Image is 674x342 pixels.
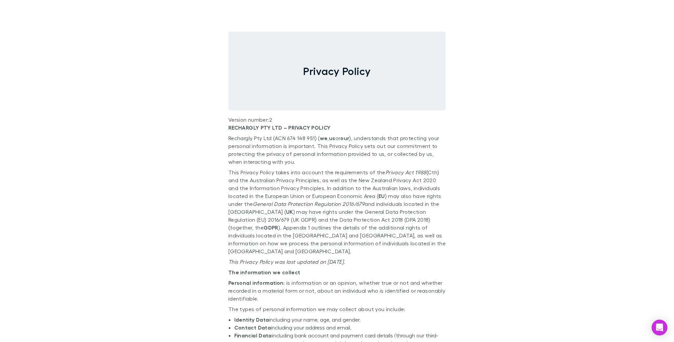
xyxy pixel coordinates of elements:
strong: us [329,135,335,141]
em: Privacy Act 1988 [385,169,427,175]
strong: our [340,135,349,141]
strong: GDPR [264,224,278,231]
p: The types of personal information we may collect about you include: [228,305,446,313]
p: This Privacy Policy takes into account the requirements of the (Cth) and the Australian Privacy P... [228,168,446,255]
strong: Contact Data [234,324,271,331]
strong: The information we collect [228,269,300,276]
p: Rechargly Pty Ltd (ACN 674 148 951) ( , or ), understands that protecting your personal informati... [228,134,446,166]
li: including your name, age, and gender. [234,316,446,324]
strong: EU [378,193,385,199]
p: Version number: 2 [228,116,446,124]
p: : is information or an opinion, whether true or not and whether recorded in a material form or no... [228,279,446,303]
em: General Data Protection Regulation 2016/679 [253,201,365,207]
strong: Financial Data [234,332,272,339]
strong: UK [286,208,293,215]
strong: we [320,135,328,141]
strong: Personal information [228,280,283,286]
div: Open Intercom Messenger [652,320,667,335]
em: This Privacy Policy was last updated on [DATE]. [228,258,345,265]
li: including your address and email. [234,324,446,331]
strong: RECHARGLY PTY LTD – PRIVACY POLICY [228,124,331,131]
h1: Privacy Policy [228,65,446,77]
strong: Identity Data [234,316,269,323]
